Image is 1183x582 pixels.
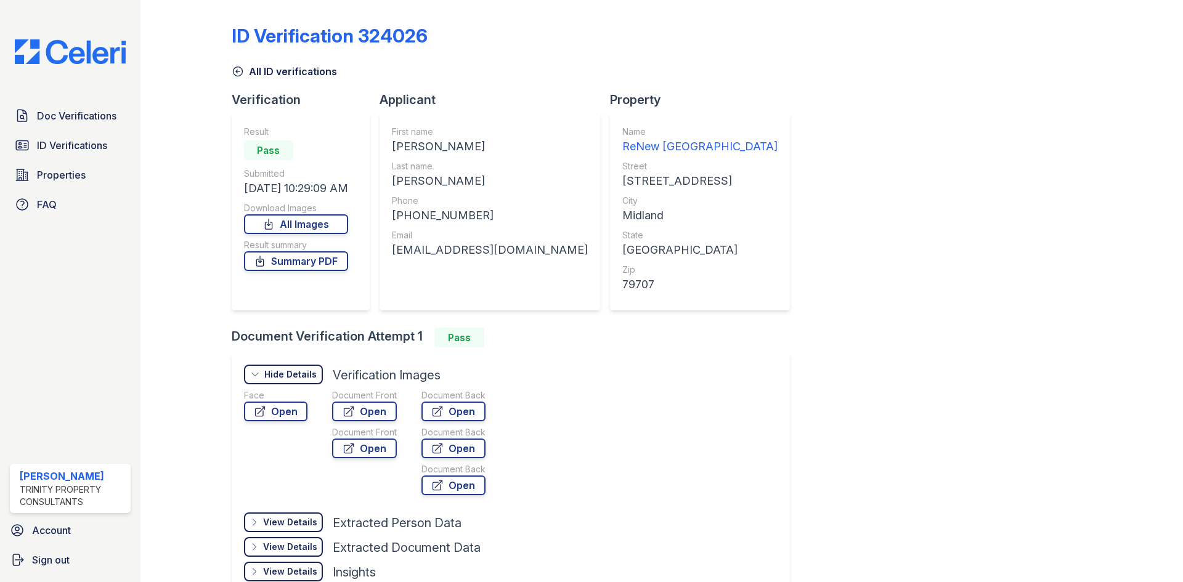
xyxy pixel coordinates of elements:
div: Face [244,389,307,402]
a: Sign out [5,548,136,572]
div: Verification [232,91,380,108]
span: Doc Verifications [37,108,116,123]
div: Extracted Person Data [333,514,461,531]
a: All ID verifications [232,64,337,79]
a: All Images [244,214,348,234]
div: Document Back [421,426,486,439]
div: Pass [244,140,293,160]
div: First name [392,126,588,138]
a: Open [421,402,486,421]
div: Hide Details [264,368,317,381]
div: Property [610,91,800,108]
div: View Details [263,541,317,553]
div: [GEOGRAPHIC_DATA] [622,241,778,259]
iframe: chat widget [1131,533,1171,570]
div: Document Back [421,389,486,402]
div: View Details [263,516,317,528]
a: ID Verifications [10,133,131,158]
div: [PERSON_NAME] [20,469,126,483]
div: View Details [263,565,317,578]
div: ID Verification 324026 [232,25,428,47]
div: [PERSON_NAME] [392,172,588,190]
div: Name [622,126,778,138]
a: Open [332,439,397,458]
a: Open [421,475,486,495]
a: Name ReNew [GEOGRAPHIC_DATA] [622,126,778,155]
a: Doc Verifications [10,103,131,128]
div: Email [392,229,588,241]
div: 79707 [622,276,778,293]
div: [PHONE_NUMBER] [392,207,588,224]
a: Open [244,402,307,421]
div: Verification Images [333,366,441,384]
div: Result summary [244,239,348,251]
div: Pass [435,328,484,347]
a: Open [421,439,486,458]
div: Midland [622,207,778,224]
div: [DATE] 10:29:09 AM [244,180,348,197]
div: Document Front [332,389,397,402]
div: Zip [622,264,778,276]
img: CE_Logo_Blue-a8612792a0a2168367f1c8372b55b34899dd931a85d93a1a3d3e32e68fde9ad4.png [5,39,136,64]
span: ID Verifications [37,138,107,153]
span: FAQ [37,197,57,212]
div: ReNew [GEOGRAPHIC_DATA] [622,138,778,155]
div: Street [622,160,778,172]
div: Insights [333,564,376,581]
div: City [622,195,778,207]
div: [PERSON_NAME] [392,138,588,155]
div: Phone [392,195,588,207]
a: Open [332,402,397,421]
a: FAQ [10,192,131,217]
div: Submitted [244,168,348,180]
div: Document Front [332,426,397,439]
div: Download Images [244,202,348,214]
div: [EMAIL_ADDRESS][DOMAIN_NAME] [392,241,588,259]
div: [STREET_ADDRESS] [622,172,778,190]
span: Properties [37,168,86,182]
div: Extracted Document Data [333,539,481,556]
div: State [622,229,778,241]
span: Sign out [32,552,70,567]
div: Last name [392,160,588,172]
a: Account [5,518,136,543]
a: Summary PDF [244,251,348,271]
div: Result [244,126,348,138]
div: Trinity Property Consultants [20,483,126,508]
span: Account [32,523,71,538]
a: Properties [10,163,131,187]
div: Document Back [421,463,486,475]
div: Applicant [380,91,610,108]
div: Document Verification Attempt 1 [232,328,800,347]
